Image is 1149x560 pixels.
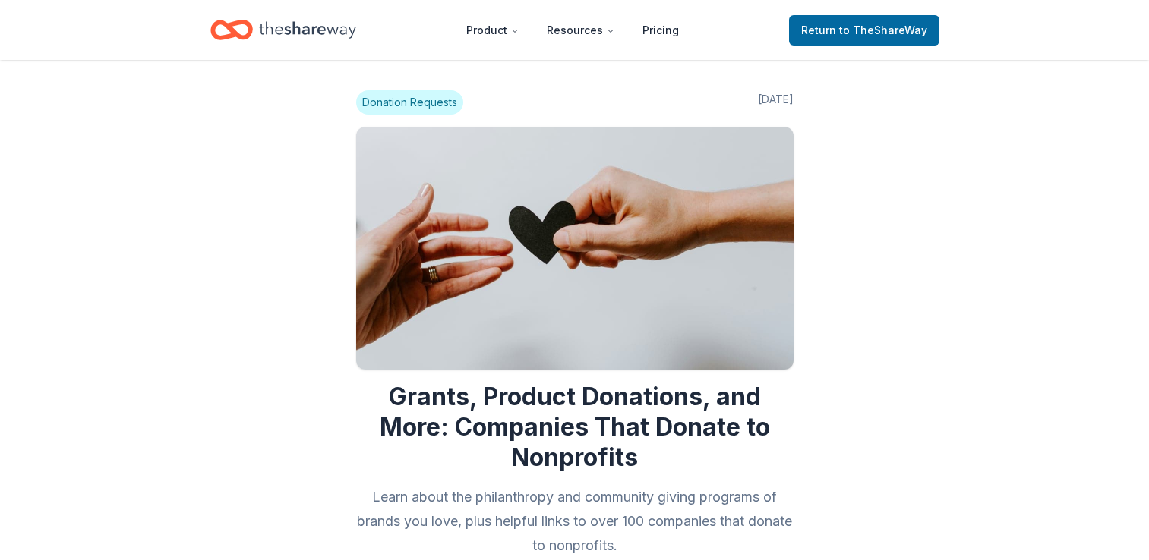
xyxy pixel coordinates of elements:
span: Return [801,21,927,39]
nav: Main [454,12,691,48]
span: to TheShareWay [839,24,927,36]
h2: Learn about the philanthropy and community giving programs of brands you love, plus helpful links... [356,485,794,558]
button: Resources [535,15,627,46]
a: Home [210,12,356,48]
img: Image for Grants, Product Donations, and More: Companies That Donate to Nonprofits [356,127,794,370]
a: Returnto TheShareWay [789,15,939,46]
button: Product [454,15,532,46]
span: [DATE] [758,90,794,115]
h1: Grants, Product Donations, and More: Companies That Donate to Nonprofits [356,382,794,473]
span: Donation Requests [356,90,463,115]
a: Pricing [630,15,691,46]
